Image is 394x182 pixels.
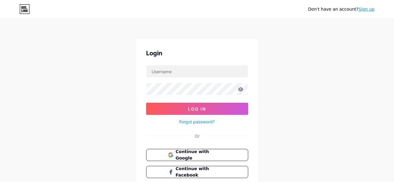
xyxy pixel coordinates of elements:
div: Or [195,133,200,139]
button: Continue with Google [146,149,248,161]
a: Sign up [358,7,375,12]
span: Continue with Facebook [176,166,226,178]
input: Username [146,65,248,77]
span: Continue with Google [176,149,226,161]
div: Don't have an account? [308,6,375,12]
button: Log In [146,103,248,115]
div: Login [146,49,248,58]
span: Log In [188,106,206,112]
a: Forgot password? [179,118,215,125]
button: Continue with Facebook [146,166,248,178]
